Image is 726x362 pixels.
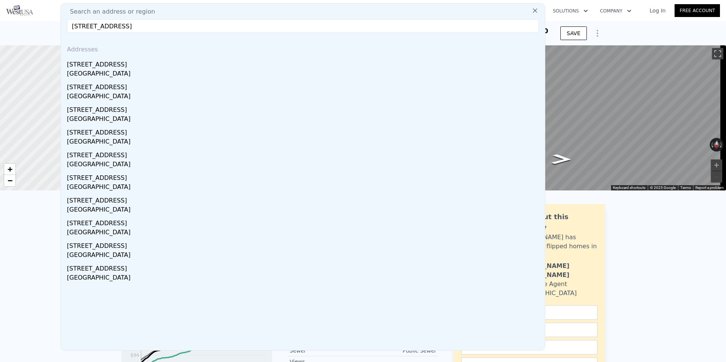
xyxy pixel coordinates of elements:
button: SAVE [560,26,587,40]
a: Log In [641,7,675,14]
div: [STREET_ADDRESS] [67,216,542,228]
input: Enter an address, city, region, neighborhood or zip code [67,19,539,33]
span: + [8,164,12,174]
a: Free Account [675,4,720,17]
tspan: $94 [130,353,139,358]
img: Pellego [6,5,33,16]
div: Public Sewer [363,347,436,354]
div: [GEOGRAPHIC_DATA] [67,114,542,125]
button: Show Options [590,26,605,41]
div: [STREET_ADDRESS] [67,80,542,92]
button: Zoom in [711,159,722,171]
div: [GEOGRAPHIC_DATA] [67,69,542,80]
div: [GEOGRAPHIC_DATA] [67,251,542,261]
div: [GEOGRAPHIC_DATA] [67,183,542,193]
button: Keyboard shortcuts [613,185,645,190]
a: Report a problem [695,186,724,190]
div: [GEOGRAPHIC_DATA] [67,160,542,170]
div: [GEOGRAPHIC_DATA] [67,137,542,148]
div: Addresses [64,39,542,57]
div: [STREET_ADDRESS] [67,57,542,69]
div: [STREET_ADDRESS] [67,102,542,114]
button: Zoom out [711,171,722,183]
div: [PERSON_NAME] has personally flipped homes in this area [513,233,597,260]
div: [PERSON_NAME] [PERSON_NAME] [513,261,597,280]
a: Zoom in [4,164,16,175]
div: [STREET_ADDRESS] [67,238,542,251]
button: Reset the view [713,138,720,152]
button: Company [594,4,638,18]
div: [GEOGRAPHIC_DATA] [67,273,542,284]
div: Sewer [290,347,363,354]
div: [STREET_ADDRESS] [67,261,542,273]
path: Go West, West Campbell Ave [543,152,580,167]
div: [STREET_ADDRESS] [67,148,542,160]
div: [GEOGRAPHIC_DATA] [67,205,542,216]
div: [GEOGRAPHIC_DATA] [67,228,542,238]
a: Zoom out [4,175,16,186]
div: [STREET_ADDRESS] [67,170,542,183]
a: Terms (opens in new tab) [680,186,691,190]
button: Rotate clockwise [720,138,724,152]
span: − [8,176,12,185]
div: [GEOGRAPHIC_DATA] [67,92,542,102]
div: [STREET_ADDRESS] [67,125,542,137]
button: Rotate counterclockwise [710,138,714,152]
span: © 2025 Google [650,186,676,190]
div: [STREET_ADDRESS] [67,193,542,205]
span: Search an address or region [64,7,155,16]
button: Toggle fullscreen view [712,48,723,59]
div: Ask about this property [513,212,597,233]
button: Solutions [547,4,594,18]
